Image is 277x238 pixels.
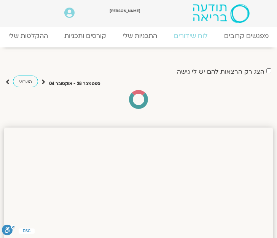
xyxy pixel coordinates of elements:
a: התכניות שלי [115,28,166,44]
p: ספטמבר 28 - אוקטובר 04 [49,80,100,88]
a: קורסים ותכניות [56,28,114,44]
span: [PERSON_NAME] [110,8,140,13]
a: מפגשים קרובים [216,28,277,44]
a: לוח שידורים [166,28,216,44]
span: השבוע [19,79,32,85]
a: השבוע [13,76,38,87]
label: הצג רק הרצאות להם יש לי גישה [177,68,264,75]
